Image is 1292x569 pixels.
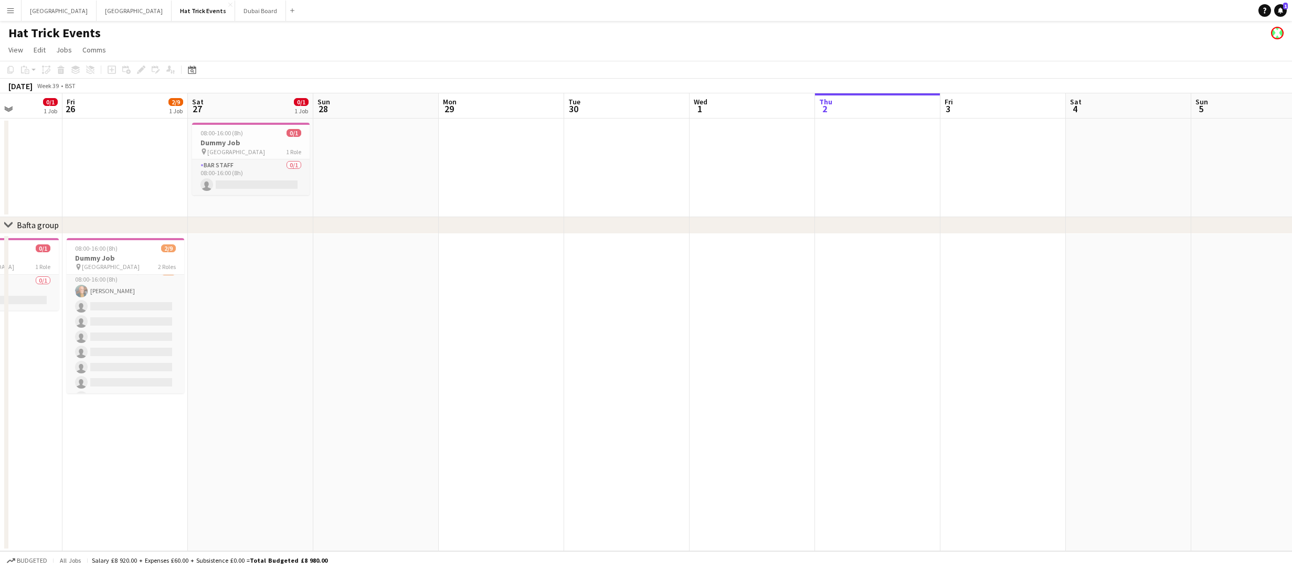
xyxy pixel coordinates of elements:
[67,253,184,263] h3: Dummy Job
[207,148,265,156] span: [GEOGRAPHIC_DATA]
[694,97,707,106] span: Wed
[1271,27,1284,39] app-user-avatar: James Runnymede
[192,97,204,106] span: Sat
[5,555,49,566] button: Budgeted
[943,103,953,115] span: 3
[567,103,580,115] span: 30
[317,97,330,106] span: Sun
[4,43,27,57] a: View
[443,97,457,106] span: Mon
[169,107,183,115] div: 1 Job
[1068,103,1082,115] span: 4
[316,103,330,115] span: 28
[294,107,308,115] div: 1 Job
[286,148,301,156] span: 1 Role
[97,1,172,21] button: [GEOGRAPHIC_DATA]
[58,556,83,564] span: All jobs
[8,25,101,41] h1: Hat Trick Events
[65,82,76,90] div: BST
[172,1,235,21] button: Hat Trick Events
[67,266,184,408] app-card-role: Advance Paramedic (Medical)1/808:00-16:00 (8h)[PERSON_NAME]
[1195,97,1208,106] span: Sun
[1283,3,1288,9] span: 1
[65,103,75,115] span: 26
[1274,4,1287,17] a: 1
[168,98,183,106] span: 2/9
[82,45,106,55] span: Comms
[235,1,286,21] button: Dubai Board
[56,45,72,55] span: Jobs
[92,556,327,564] div: Salary £8 920.00 + Expenses £60.00 + Subsistence £0.00 =
[568,97,580,106] span: Tue
[1070,97,1082,106] span: Sat
[287,129,301,137] span: 0/1
[82,263,140,271] span: [GEOGRAPHIC_DATA]
[17,557,47,564] span: Budgeted
[192,159,310,195] app-card-role: Bar Staff0/108:00-16:00 (8h)
[161,244,176,252] span: 2/9
[294,98,309,106] span: 0/1
[945,97,953,106] span: Fri
[29,43,50,57] a: Edit
[441,103,457,115] span: 29
[250,556,327,564] span: Total Budgeted £8 980.00
[8,81,33,91] div: [DATE]
[17,220,59,230] div: Bafta group
[190,103,204,115] span: 27
[819,97,832,106] span: Thu
[192,123,310,195] app-job-card: 08:00-16:00 (8h)0/1Dummy Job [GEOGRAPHIC_DATA]1 RoleBar Staff0/108:00-16:00 (8h)
[67,238,184,393] app-job-card: 08:00-16:00 (8h)2/9Dummy Job [GEOGRAPHIC_DATA]2 RolesAdvance Paramedic (Medical)1/808:00-16:00 (8...
[192,138,310,147] h3: Dummy Job
[67,97,75,106] span: Fri
[78,43,110,57] a: Comms
[75,244,118,252] span: 08:00-16:00 (8h)
[692,103,707,115] span: 1
[35,82,61,90] span: Week 39
[36,244,50,252] span: 0/1
[158,263,176,271] span: 2 Roles
[34,45,46,55] span: Edit
[1194,103,1208,115] span: 5
[52,43,76,57] a: Jobs
[8,45,23,55] span: View
[44,107,57,115] div: 1 Job
[35,263,50,271] span: 1 Role
[200,129,243,137] span: 08:00-16:00 (8h)
[818,103,832,115] span: 2
[22,1,97,21] button: [GEOGRAPHIC_DATA]
[43,98,58,106] span: 0/1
